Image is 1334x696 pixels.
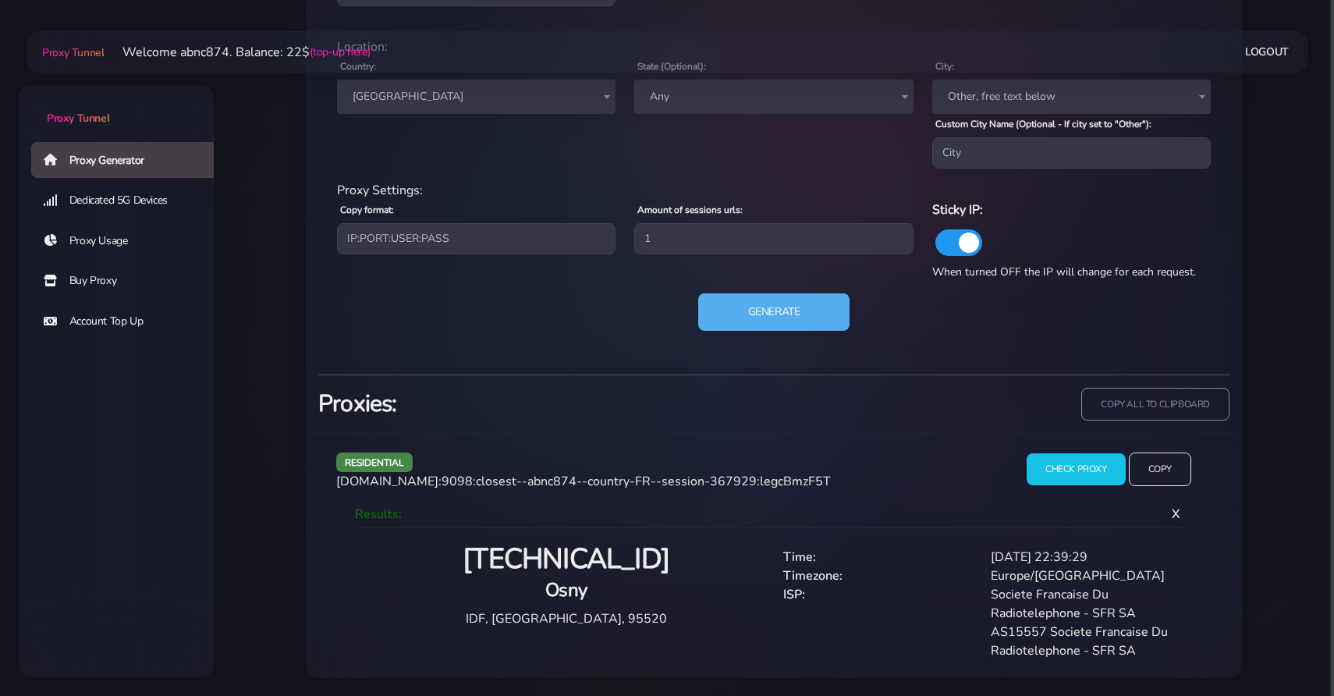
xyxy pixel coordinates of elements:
[932,200,1211,220] h6: Sticky IP:
[932,80,1211,114] span: Other, free text below
[367,577,765,603] h4: Osny
[31,304,226,339] a: Account Top Up
[355,506,402,523] span: Results:
[1245,37,1289,66] a: Logout
[31,263,226,299] a: Buy Proxy
[1258,620,1314,676] iframe: Webchat Widget
[1159,493,1193,535] span: X
[31,142,226,178] a: Proxy Generator
[1081,388,1229,421] input: copy all to clipboard
[981,623,1189,660] div: AS15557 Societe Francaise Du Radiotelephone - SFR SA
[774,548,981,566] div: Time:
[466,610,667,627] span: IDF, [GEOGRAPHIC_DATA], 95520
[942,86,1201,108] span: Other, free text below
[336,453,413,472] span: residential
[981,566,1189,585] div: Europe/[GEOGRAPHIC_DATA]
[1027,453,1126,485] input: Check Proxy
[47,111,109,126] span: Proxy Tunnel
[337,80,616,114] span: France
[932,137,1211,169] input: City
[367,542,765,578] h2: [TECHNICAL_ID]
[935,117,1151,131] label: Custom City Name (Optional - If city set to "Other"):
[19,85,214,126] a: Proxy Tunnel
[774,585,981,623] div: ISP:
[698,293,850,331] button: Generate
[31,183,226,218] a: Dedicated 5G Devices
[340,203,394,217] label: Copy format:
[932,265,1196,279] span: When turned OFF the IP will change for each request.
[310,44,370,60] a: (top-up here)
[981,585,1189,623] div: Societe Francaise Du Radiotelephone - SFR SA
[637,203,743,217] label: Amount of sessions urls:
[634,80,913,114] span: Any
[318,388,765,420] h3: Proxies:
[336,473,831,490] span: [DOMAIN_NAME]:9098:closest--abnc874--country-FR--session-367929:legcBmzF5T
[39,40,104,65] a: Proxy Tunnel
[644,86,903,108] span: Any
[346,86,606,108] span: France
[774,566,981,585] div: Timezone:
[1129,453,1191,486] input: Copy
[981,548,1189,566] div: [DATE] 22:39:29
[328,181,1220,200] div: Proxy Settings:
[42,45,104,60] span: Proxy Tunnel
[31,223,226,259] a: Proxy Usage
[104,43,370,62] li: Welcome abnc874. Balance: 22$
